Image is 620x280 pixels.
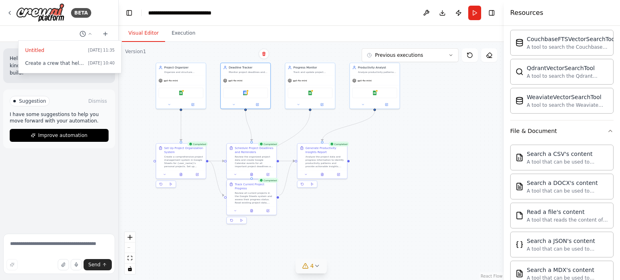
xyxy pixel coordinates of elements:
button: Open in side panel [190,172,204,177]
img: FileReadTool [515,212,524,220]
div: File & Document [510,127,557,135]
div: A tool that reads the content of a file. To use this tool, provide a 'file_path' parameter with t... [527,217,608,223]
button: Open in side panel [375,102,398,107]
img: JSONSearchTool [515,241,524,249]
div: Review the organized project data and create Google Calendar events for all important project dea... [235,155,274,168]
img: CouchbaseFTSVectorSearchTool [515,39,524,47]
div: Version 1 [125,48,146,55]
nav: breadcrumb [148,9,227,17]
span: Previous executions [375,52,423,58]
img: Google Sheets [372,91,377,95]
div: Search a CSV's content [527,150,608,158]
div: A tool that can be used to semantic search a query from a CSV's content. [527,159,608,165]
button: View output [243,172,260,177]
div: A tool to search the Qdrant database for relevant information on internal documents. [527,73,608,79]
button: Open in side panel [181,102,204,107]
button: Open in side panel [261,208,274,213]
button: Execution [165,25,202,42]
div: CompletedGenerate Productivity Insights ReportAnalyze the project data and progress information t... [297,143,348,190]
div: Schedule Project Deadlines and Reminders [235,146,274,154]
g: Edge from 8b397114-f8ba-4c95-89e1-6d5eb89067e4 to e8dacb09-09c1-4e96-8399-0329a314c488 [279,159,295,163]
div: Completed [187,142,208,147]
div: Organize and structure personal projects by creating project templates, categorizing tasks, and s... [164,71,203,74]
div: Completed [329,142,349,147]
button: 4 [296,259,327,274]
div: CompletedTrack Current Project ProgressReview all current projects in the Google Sheets system an... [226,180,277,226]
div: Track and update project progress by reading existing project data, analyzing completion status, ... [293,71,333,74]
div: Project OrganizerOrganize and structure personal projects by creating project templates, categori... [156,63,206,109]
button: Hide left sidebar [124,7,135,19]
img: Google Calendar [243,91,248,95]
button: zoom in [125,232,135,243]
button: View output [243,208,260,213]
div: WeaviateVectorSearchTool [527,93,608,101]
img: Google Sheets [178,91,183,95]
div: Completed [258,142,279,147]
div: Search a MDX's content [527,266,608,274]
span: Untitled [25,47,85,54]
button: Create a crew that helps organize your personal projects, sets reminders for important deadlines,... [22,57,118,70]
div: Progress Monitor [293,66,333,70]
div: Analyze the project data and progress information to identify productivity patterns and provide a... [306,155,345,168]
div: Completed [258,178,279,183]
img: CSVSearchTool [515,153,524,162]
div: Read a file's content [527,208,608,216]
div: CompletedSet Up Project Organization SystemCreate a comprehensive project management system in Go... [156,143,206,190]
img: QdrantVectorSearchTool [515,68,524,76]
button: Hide right sidebar [486,7,497,19]
span: gpt-4o-mini [358,79,372,82]
div: React Flow controls [125,232,135,274]
div: Deadline TrackerMonitor project deadlines and create calendar events for important milestones, en... [220,63,271,109]
g: Edge from 51652c0d-e91d-406f-bd23-bf8e4c69a72b to 387a3335-76a2-4f5d-919e-fa1a3f0abca0 [208,159,224,197]
div: Monitor project deadlines and create calendar events for important milestones, ensuring that no c... [229,71,268,74]
div: Project Organizer [164,66,203,70]
button: File & Document [510,120,614,141]
div: Productivity Analyst [358,66,397,70]
div: Analyze productivity patterns by examining project completion rates, time spent on different acti... [358,71,397,74]
div: Review all current projects in the Google Sheets system and assess their progress status. Read ex... [235,191,274,204]
div: Database & Data [510,27,614,120]
img: DOCXSearchTool [515,183,524,191]
button: Delete node [259,49,269,59]
div: Deadline Tracker [229,66,268,70]
g: Edge from aaeb9ba5-e023-41b8-875d-89017ddffe66 to e8dacb09-09c1-4e96-8399-0329a314c488 [320,111,377,141]
g: Edge from 2df5db01-d4db-4be1-b68c-ca8df6eeab4c to 8b397114-f8ba-4c95-89e1-6d5eb89067e4 [243,111,253,141]
div: Create a comprehensive project management system in Google Sheets for {user_name}'s personal proj... [164,155,203,168]
div: CompletedSchedule Project Deadlines and RemindersReview the organized project data and create Goo... [226,143,277,190]
div: A tool that can be used to semantic search a query from a DOCX's content. [527,188,608,194]
img: WeaviateVectorSearchTool [515,97,524,105]
button: Open in side panel [246,102,269,107]
span: gpt-4o-mini [293,79,307,82]
a: React Flow attribution [481,274,503,278]
div: Search a DOCX's content [527,179,608,187]
h4: Resources [510,8,543,18]
button: fit view [125,253,135,263]
g: Edge from 6be7621d-6da1-45be-a39b-f21c199690b2 to 387a3335-76a2-4f5d-919e-fa1a3f0abca0 [249,111,312,177]
button: toggle interactivity [125,263,135,274]
g: Edge from 12a2f4e6-9810-42f5-8eda-2e27140058ad to 51652c0d-e91d-406f-bd23-bf8e4c69a72b [179,111,183,141]
img: MDXSearchTool [515,270,524,278]
button: Open in side panel [331,172,345,177]
span: Create a crew that helps organize your personal projects, sets reminders for important deadlines,... [25,60,85,66]
div: A tool that can be used to semantic search a query from a JSON's content. [527,246,608,252]
g: Edge from 387a3335-76a2-4f5d-919e-fa1a3f0abca0 to e8dacb09-09c1-4e96-8399-0329a314c488 [279,159,295,197]
button: Open in side panel [310,102,333,107]
div: Set Up Project Organization System [164,146,203,154]
button: Open in side panel [261,172,274,177]
div: QdrantVectorSearchTool [527,64,608,72]
img: Google Sheets [308,91,312,95]
button: View output [314,172,331,177]
span: gpt-4o-mini [164,79,178,82]
button: Previous executions [362,48,459,62]
span: 4 [310,262,314,270]
div: Progress MonitorTrack and update project progress by reading existing project data, analyzing com... [285,63,335,109]
g: Edge from 51652c0d-e91d-406f-bd23-bf8e4c69a72b to 8b397114-f8ba-4c95-89e1-6d5eb89067e4 [208,159,224,163]
div: Generate Productivity Insights Report [306,146,345,154]
span: [DATE] 11:35 [88,47,115,54]
div: A tool to search the Weaviate database for relevant information on internal documents. [527,102,608,108]
div: Search a JSON's content [527,237,608,245]
button: Visual Editor [122,25,165,42]
div: A tool to search the Couchbase database for relevant information on internal documents. [527,44,616,50]
button: Untitled[DATE] 11:35 [22,44,118,57]
div: Track Current Project Progress [235,183,274,191]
